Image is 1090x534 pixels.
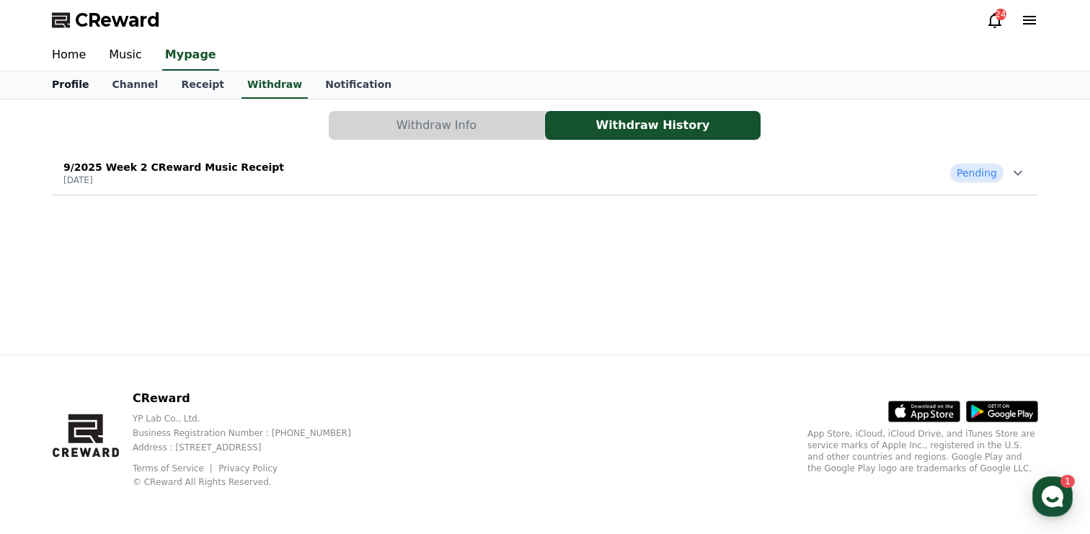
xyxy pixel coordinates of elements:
a: Home [40,40,97,71]
p: App Store, iCloud, iCloud Drive, and iTunes Store are service marks of Apple Inc., registered in ... [807,428,1038,474]
p: Address : [STREET_ADDRESS] [133,442,374,453]
a: Withdraw History [545,111,761,140]
a: Mypage [162,40,219,71]
a: Receipt [169,71,236,99]
span: Settings [213,436,249,448]
button: Withdraw History [545,111,761,140]
a: Withdraw [242,71,308,99]
a: Withdraw Info [329,111,545,140]
a: Home [4,414,95,450]
span: CReward [75,9,160,32]
p: © CReward All Rights Reserved. [133,476,374,488]
span: Messages [120,437,162,448]
button: 9/2025 Week 2 CReward Music Receipt [DATE] Pending [52,151,1038,195]
a: Settings [186,414,277,450]
p: CReward [133,390,374,407]
span: Pending [950,164,1003,182]
a: 24 [986,12,1003,29]
p: Business Registration Number : [PHONE_NUMBER] [133,427,374,439]
p: 9/2025 Week 2 CReward Music Receipt [63,160,284,174]
p: [DATE] [63,174,284,186]
button: Withdraw Info [329,111,544,140]
a: Music [97,40,154,71]
a: Profile [40,71,100,99]
a: Privacy Policy [218,463,278,473]
span: Home [37,436,62,448]
span: 1 [146,414,151,425]
p: YP Lab Co., Ltd. [133,413,374,424]
a: CReward [52,9,160,32]
div: 24 [995,9,1006,20]
a: Channel [100,71,169,99]
a: Notification [314,71,403,99]
a: 1Messages [95,414,186,450]
a: Terms of Service [133,463,215,473]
